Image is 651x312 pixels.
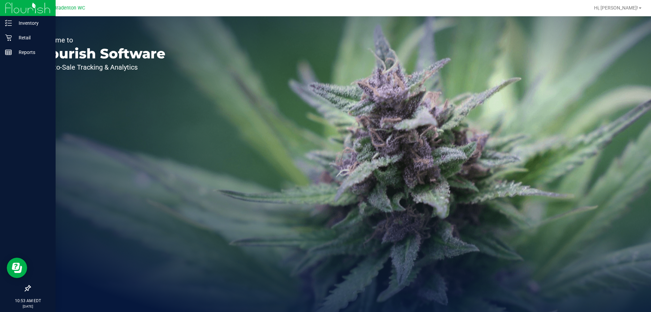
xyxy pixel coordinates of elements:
[7,258,27,278] iframe: Resource center
[3,298,53,304] p: 10:53 AM EDT
[12,34,53,42] p: Retail
[12,19,53,27] p: Inventory
[12,48,53,56] p: Reports
[594,5,638,11] span: Hi, [PERSON_NAME]!
[37,64,165,71] p: Seed-to-Sale Tracking & Analytics
[3,304,53,309] p: [DATE]
[37,37,165,43] p: Welcome to
[37,47,165,60] p: Flourish Software
[5,49,12,56] inline-svg: Reports
[5,34,12,41] inline-svg: Retail
[5,20,12,26] inline-svg: Inventory
[54,5,85,11] span: Bradenton WC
